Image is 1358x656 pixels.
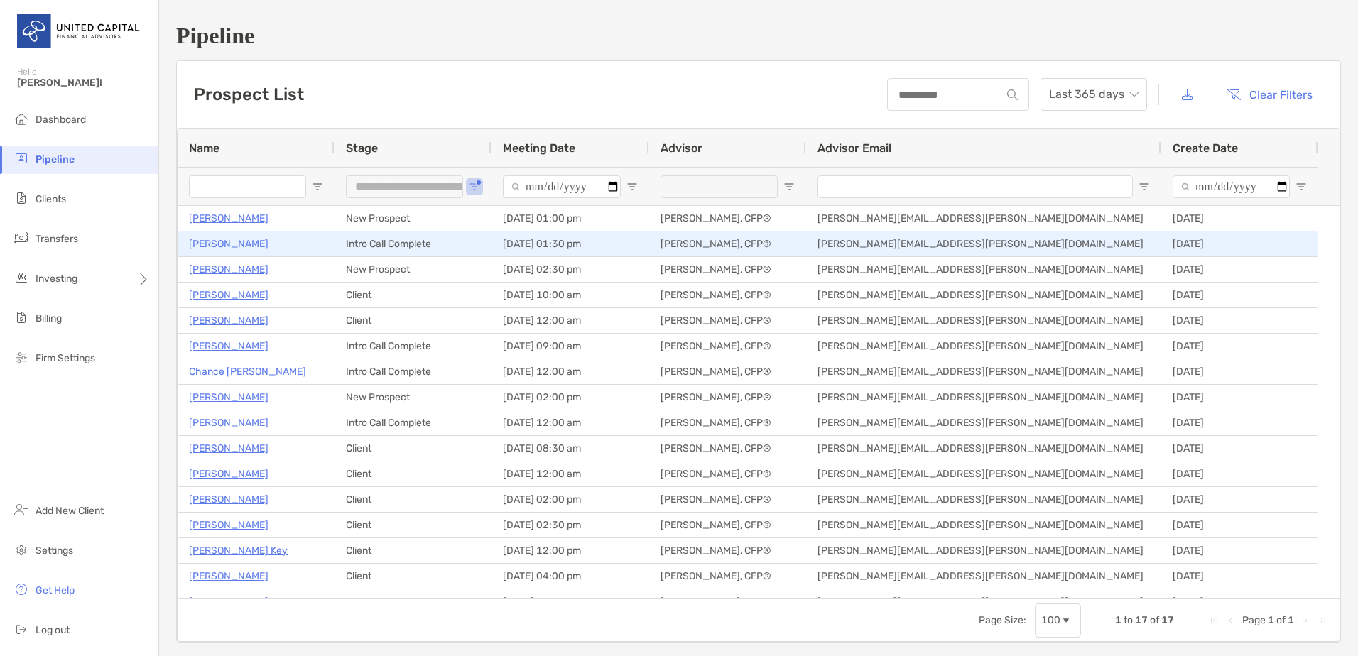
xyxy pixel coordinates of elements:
span: Billing [36,312,62,324]
img: firm-settings icon [13,349,30,366]
div: [PERSON_NAME], CFP® [649,487,806,512]
a: [PERSON_NAME] [189,235,268,253]
span: Last 365 days [1049,79,1139,110]
p: [PERSON_NAME] [189,491,268,508]
div: First Page [1208,615,1220,626]
a: [PERSON_NAME] [189,465,268,483]
div: Last Page [1317,615,1328,626]
input: Create Date Filter Input [1173,175,1290,198]
img: get-help icon [13,581,30,598]
div: Intro Call Complete [335,359,491,384]
div: [DATE] 12:00 am [491,461,649,486]
span: to [1124,614,1133,626]
span: 17 [1161,614,1174,626]
img: investing icon [13,269,30,286]
div: [DATE] 08:30 am [491,436,649,461]
div: [PERSON_NAME][EMAIL_ADDRESS][PERSON_NAME][DOMAIN_NAME] [806,410,1161,435]
div: Intro Call Complete [335,231,491,256]
p: [PERSON_NAME] [189,516,268,534]
a: [PERSON_NAME] Key [189,542,288,559]
div: Client [335,283,491,307]
div: [DATE] [1161,538,1318,563]
span: Dashboard [36,114,86,126]
img: add_new_client icon [13,501,30,518]
div: [PERSON_NAME], CFP® [649,436,806,461]
div: Page Size [1035,603,1081,638]
div: [PERSON_NAME][EMAIL_ADDRESS][PERSON_NAME][DOMAIN_NAME] [806,461,1161,486]
div: [DATE] [1161,385,1318,410]
div: [PERSON_NAME][EMAIL_ADDRESS][PERSON_NAME][DOMAIN_NAME] [806,283,1161,307]
button: Open Filter Menu [1295,181,1307,192]
a: [PERSON_NAME] [189,593,268,611]
span: Name [189,141,219,155]
span: Settings [36,545,73,557]
div: [PERSON_NAME], CFP® [649,410,806,435]
a: [PERSON_NAME] [189,261,268,278]
div: [PERSON_NAME][EMAIL_ADDRESS][PERSON_NAME][DOMAIN_NAME] [806,436,1161,461]
div: [DATE] 10:00 am [491,589,649,614]
span: of [1276,614,1286,626]
span: Transfers [36,233,78,245]
a: [PERSON_NAME] [189,312,268,329]
div: [DATE] [1161,589,1318,614]
div: Page Size: [979,614,1026,626]
div: 100 [1041,614,1060,626]
a: [PERSON_NAME] [189,209,268,227]
div: [PERSON_NAME][EMAIL_ADDRESS][PERSON_NAME][DOMAIN_NAME] [806,257,1161,282]
div: [DATE] [1161,206,1318,231]
div: [PERSON_NAME][EMAIL_ADDRESS][PERSON_NAME][DOMAIN_NAME] [806,385,1161,410]
h3: Prospect List [194,84,304,104]
div: [DATE] 12:00 am [491,410,649,435]
div: [DATE] 04:00 pm [491,564,649,589]
div: [PERSON_NAME], CFP® [649,385,806,410]
span: Log out [36,624,70,636]
div: Previous Page [1225,615,1237,626]
span: Clients [36,193,66,205]
div: Next Page [1300,615,1311,626]
span: Investing [36,273,77,285]
button: Open Filter Menu [626,181,638,192]
p: [PERSON_NAME] [189,567,268,585]
div: [PERSON_NAME], CFP® [649,538,806,563]
p: [PERSON_NAME] [189,414,268,432]
div: [DATE] 12:00 am [491,308,649,333]
span: Pipeline [36,153,75,165]
span: Stage [346,141,378,155]
div: [PERSON_NAME], CFP® [649,564,806,589]
div: Client [335,564,491,589]
div: [PERSON_NAME], CFP® [649,359,806,384]
span: [PERSON_NAME]! [17,77,150,89]
div: [DATE] 10:00 am [491,283,649,307]
div: [PERSON_NAME][EMAIL_ADDRESS][PERSON_NAME][DOMAIN_NAME] [806,359,1161,384]
p: [PERSON_NAME] [189,286,268,304]
div: [PERSON_NAME][EMAIL_ADDRESS][PERSON_NAME][DOMAIN_NAME] [806,513,1161,537]
img: United Capital Logo [17,6,141,57]
span: Advisor Email [817,141,891,155]
div: Intro Call Complete [335,410,491,435]
div: [DATE] 09:00 am [491,334,649,359]
p: [PERSON_NAME] [189,439,268,457]
span: 17 [1135,614,1148,626]
input: Meeting Date Filter Input [503,175,621,198]
img: input icon [1007,89,1018,100]
span: 1 [1115,614,1121,626]
div: Client [335,538,491,563]
div: [PERSON_NAME][EMAIL_ADDRESS][PERSON_NAME][DOMAIN_NAME] [806,334,1161,359]
span: Create Date [1173,141,1238,155]
button: Open Filter Menu [469,181,480,192]
div: [PERSON_NAME][EMAIL_ADDRESS][PERSON_NAME][DOMAIN_NAME] [806,589,1161,614]
button: Open Filter Menu [1139,181,1150,192]
div: Intro Call Complete [335,334,491,359]
img: settings icon [13,541,30,558]
div: [DATE] [1161,231,1318,256]
div: [DATE] 12:00 pm [491,538,649,563]
div: [DATE] [1161,257,1318,282]
img: logout icon [13,621,30,638]
div: [DATE] 12:00 am [491,359,649,384]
